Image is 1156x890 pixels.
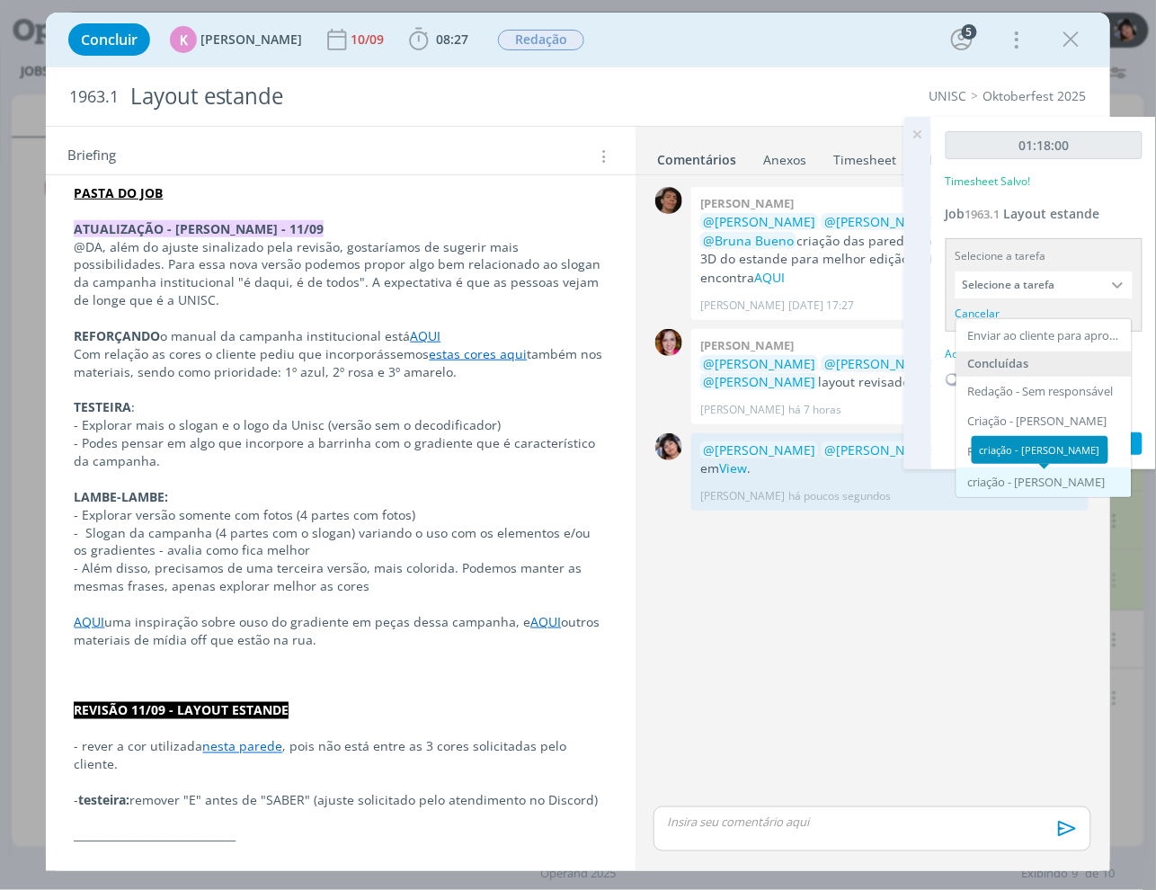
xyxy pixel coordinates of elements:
p: [PERSON_NAME] [700,298,785,314]
div: Selecione a tarefa [956,248,1133,264]
span: @[PERSON_NAME] [824,355,937,372]
div: Layout estande [122,75,654,119]
a: PASTA DO JOB [74,184,163,201]
p: ______________________________ [74,827,607,845]
div: criação - [PERSON_NAME] [968,476,1106,490]
div: dialog [46,13,1109,871]
p: - Além disso, precisamos de uma terceira versão, mais colorida. Podemos manter as mesmas frases, ... [74,559,607,595]
b: [PERSON_NAME] [700,195,794,211]
span: há 7 horas [788,402,841,418]
b: [PERSON_NAME] [700,337,794,353]
p: : [74,398,607,416]
img: E [655,433,682,460]
span: Concluir [81,32,138,47]
span: @Bruna Bueno [703,232,794,249]
span: Briefing [67,145,116,168]
strong: testeira: [78,792,129,809]
p: Estande ajustado em . [700,441,1080,478]
div: Cancelar [956,306,1000,322]
div: Revisão - [PERSON_NAME] [968,445,1109,459]
span: @[PERSON_NAME] [703,373,815,390]
span: @[PERSON_NAME] [703,441,815,458]
div: Enviar ao cliente para aprovação - [PERSON_NAME] [968,329,1124,343]
a: View [719,459,747,476]
span: Redação [498,30,584,50]
strong: REFORÇANDO [74,327,160,344]
span: [PERSON_NAME] [200,33,302,46]
a: AQUI [754,269,785,286]
a: nesta parede [202,738,282,755]
span: Layout estande [1004,205,1100,222]
p: - rever a cor utilizada , pois não está entre as 3 cores solicitadas pelo cliente. [74,738,607,774]
span: 08:27 [436,31,468,48]
strong: REVISÃO 11/09 - LAYOUT ESTANDE [74,702,289,719]
a: Timesheet [833,143,898,169]
button: Redação [497,29,585,51]
button: 08:27 [405,25,473,54]
strong: TESTEIRA [74,398,131,415]
p: [PERSON_NAME] [700,402,785,418]
button: K[PERSON_NAME] [170,26,302,53]
div: Adicionar descrição [946,346,1143,362]
span: @[PERSON_NAME] [703,355,815,372]
div: 10/09 [351,33,387,46]
span: [DATE] 17:27 [788,298,854,314]
a: estas cores aqui [429,345,527,362]
span: 1963.1 [69,87,119,107]
p: - Explorar versão somente com fotos (4 partes com fotos) [74,506,607,524]
p: uma inspiração sobre ouso do gradiente em peças dessa campanha, e outros materiais de mídia off q... [74,613,607,649]
strong: LAMBE-LAMBE: [74,488,168,505]
p: - remover "E" antes de "SABER" (ajuste solicitado pelo atendimento no Discord) [74,792,607,810]
p: - Podes pensar em algo que incorpore a barrinha com o gradiente que é característico da campanha. [74,434,607,470]
button: 5 [947,25,976,54]
span: 1963.1 [965,206,1000,222]
div: K [170,26,197,53]
a: AQUI [74,613,104,630]
a: Job1963.1Layout estande [946,205,1100,222]
a: Comentários [657,143,738,169]
div: Redação - Sem responsável [968,385,1114,399]
div: Criação - [PERSON_NAME] [968,414,1107,429]
div: criação - [PERSON_NAME] [972,436,1108,464]
span: @[PERSON_NAME] [703,213,815,230]
p: Com relação as cores o cliente pediu que incorporássemos também nos materiais, sendo como priorid... [74,345,607,381]
div: 5 [962,24,977,40]
a: Oktoberfest 2025 [983,87,1087,104]
div: Anexos [764,151,807,169]
strong: ATUALIZAÇÃO - [PERSON_NAME] - 11/09 [74,220,324,237]
img: P [655,187,682,214]
a: AQUI [410,327,440,344]
div: Concluídas [956,352,1132,377]
p: o manual da campanha institucional está [74,327,607,345]
span: @[PERSON_NAME] [824,441,937,458]
a: UNISC [929,87,967,104]
span: @[PERSON_NAME] [824,213,937,230]
p: [PERSON_NAME] [700,488,785,504]
p: - Slogan da campanha (4 partes com o slogan) variando o uso com os elementos e/ou os gradientes -... [74,524,607,560]
span: há poucos segundos [788,488,891,504]
p: - Explorar mais o slogan e o logo da Unisc (versão sem o decodificador) [74,416,607,434]
p: Timesheet Salvo! [946,174,1031,190]
button: Concluir [68,23,150,56]
img: B [655,329,682,356]
a: AQUI [530,613,561,630]
p: @DA, além do ajuste sinalizado pela revisão, gostaríamos de sugerir mais possibilidades. Para ess... [74,238,607,310]
p: layout revisado, ajustes no briefing. [700,355,1080,392]
p: criação das paredes, testeira e fiz modelagem 3D do estande para melhor edição e visualização, se... [700,213,1080,287]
